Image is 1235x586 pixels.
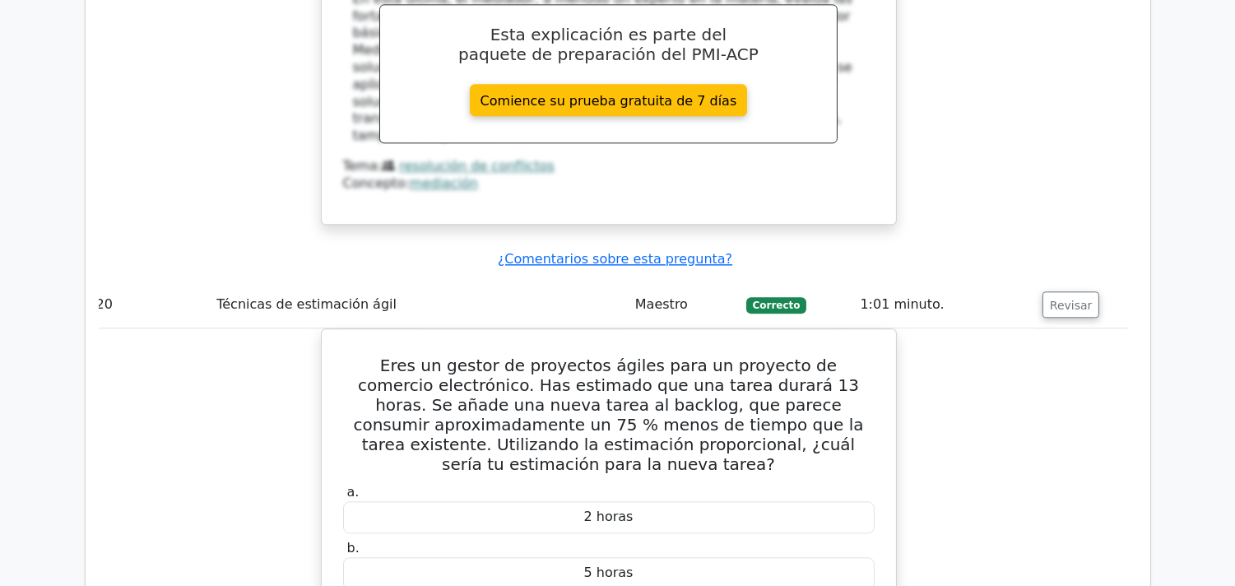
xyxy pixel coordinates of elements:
[343,158,383,174] font: Tema:
[470,84,748,116] a: Comience su prueba gratuita de 7 días
[347,540,360,556] font: b.
[635,296,688,312] font: Maestro
[343,175,410,191] font: Concepto:
[96,296,113,312] font: 20
[1050,298,1093,311] font: Revisar
[584,565,634,580] font: 5 horas
[410,175,478,191] a: mediación
[399,158,555,174] a: resolución de conflictos
[353,356,863,474] font: Eres un gestor de proyectos ágiles para un proyecto de comercio electrónico. Has estimado que una...
[216,296,397,312] font: Técnicas de estimación ágil
[753,300,801,311] font: Correcto
[861,296,945,312] font: 1:01 minuto.
[1042,291,1100,318] button: Revisar
[584,509,634,524] font: 2 horas
[498,251,732,267] a: ¿Comentarios sobre esta pregunta?
[347,484,360,500] font: a.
